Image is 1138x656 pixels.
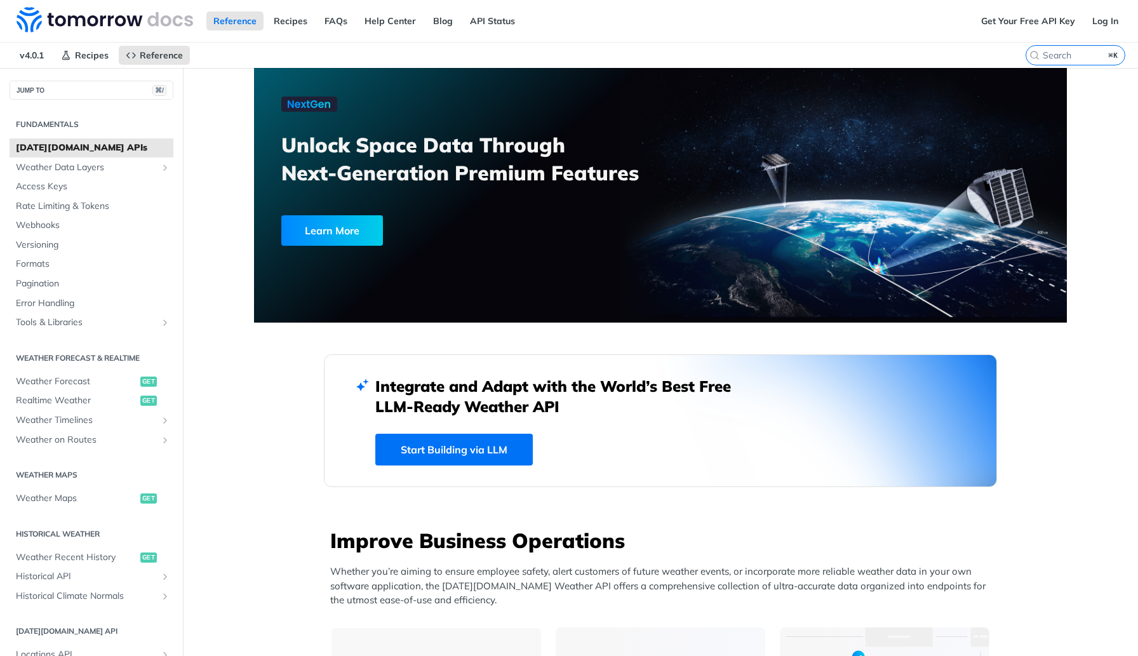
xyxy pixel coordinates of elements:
[375,376,750,417] h2: Integrate and Adapt with the World’s Best Free LLM-Ready Weather API
[16,414,157,427] span: Weather Timelines
[375,434,533,465] a: Start Building via LLM
[140,552,157,563] span: get
[10,197,173,216] a: Rate Limiting & Tokens
[160,163,170,173] button: Show subpages for Weather Data Layers
[13,46,51,65] span: v4.0.1
[140,50,183,61] span: Reference
[16,375,137,388] span: Weather Forecast
[267,11,314,30] a: Recipes
[10,626,173,637] h2: [DATE][DOMAIN_NAME] API
[16,258,170,271] span: Formats
[10,372,173,391] a: Weather Forecastget
[281,131,674,187] h3: Unlock Space Data Through Next-Generation Premium Features
[16,239,170,251] span: Versioning
[16,570,157,583] span: Historical API
[140,493,157,504] span: get
[281,215,383,246] div: Learn More
[358,11,423,30] a: Help Center
[16,434,157,446] span: Weather on Routes
[10,548,173,567] a: Weather Recent Historyget
[10,489,173,508] a: Weather Mapsget
[17,7,193,32] img: Tomorrow.io Weather API Docs
[16,200,170,213] span: Rate Limiting & Tokens
[1106,49,1121,62] kbd: ⌘K
[10,294,173,313] a: Error Handling
[160,572,170,582] button: Show subpages for Historical API
[10,528,173,540] h2: Historical Weather
[16,316,157,329] span: Tools & Libraries
[974,11,1082,30] a: Get Your Free API Key
[160,435,170,445] button: Show subpages for Weather on Routes
[140,396,157,406] span: get
[16,551,137,564] span: Weather Recent History
[10,352,173,364] h2: Weather Forecast & realtime
[318,11,354,30] a: FAQs
[160,318,170,328] button: Show subpages for Tools & Libraries
[10,567,173,586] a: Historical APIShow subpages for Historical API
[16,297,170,310] span: Error Handling
[463,11,522,30] a: API Status
[16,394,137,407] span: Realtime Weather
[10,138,173,157] a: [DATE][DOMAIN_NAME] APIs
[281,215,596,246] a: Learn More
[426,11,460,30] a: Blog
[10,81,173,100] button: JUMP TO⌘/
[10,119,173,130] h2: Fundamentals
[1029,50,1040,60] svg: Search
[160,415,170,425] button: Show subpages for Weather Timelines
[10,236,173,255] a: Versioning
[75,50,109,61] span: Recipes
[10,177,173,196] a: Access Keys
[10,255,173,274] a: Formats
[330,526,997,554] h3: Improve Business Operations
[119,46,190,65] a: Reference
[10,216,173,235] a: Webhooks
[10,274,173,293] a: Pagination
[10,158,173,177] a: Weather Data LayersShow subpages for Weather Data Layers
[281,97,337,112] img: NextGen
[16,142,170,154] span: [DATE][DOMAIN_NAME] APIs
[16,590,157,603] span: Historical Climate Normals
[16,219,170,232] span: Webhooks
[206,11,264,30] a: Reference
[330,565,997,608] p: Whether you’re aiming to ensure employee safety, alert customers of future weather events, or inc...
[10,313,173,332] a: Tools & LibrariesShow subpages for Tools & Libraries
[16,278,170,290] span: Pagination
[10,431,173,450] a: Weather on RoutesShow subpages for Weather on Routes
[10,587,173,606] a: Historical Climate NormalsShow subpages for Historical Climate Normals
[10,391,173,410] a: Realtime Weatherget
[54,46,116,65] a: Recipes
[152,85,166,96] span: ⌘/
[16,492,137,505] span: Weather Maps
[160,591,170,601] button: Show subpages for Historical Climate Normals
[1085,11,1125,30] a: Log In
[16,161,157,174] span: Weather Data Layers
[16,180,170,193] span: Access Keys
[140,377,157,387] span: get
[10,411,173,430] a: Weather TimelinesShow subpages for Weather Timelines
[10,469,173,481] h2: Weather Maps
